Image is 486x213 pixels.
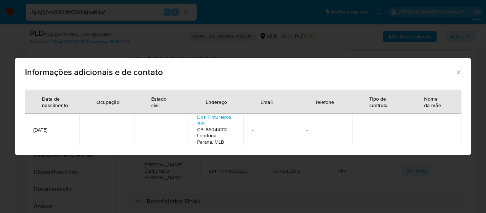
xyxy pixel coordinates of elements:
[33,90,76,113] div: Data de nascimento
[197,127,234,145] h4: CP: 86044312 - Londrina, Parana, MLB
[252,127,289,133] span: -
[306,127,344,133] span: -
[455,69,461,75] button: Fechar
[25,68,455,76] span: Informações adicionais e de contato
[143,90,180,113] div: Estado civil
[416,90,453,113] div: Nome da mãe
[306,93,343,110] div: Telefone
[361,90,398,113] div: Tipo de controlo
[88,93,128,110] div: Ocupação
[33,127,71,133] span: [DATE]
[197,113,231,127] a: Dos Tintureiros 199
[197,93,236,110] div: Endereço
[252,93,281,110] div: Email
